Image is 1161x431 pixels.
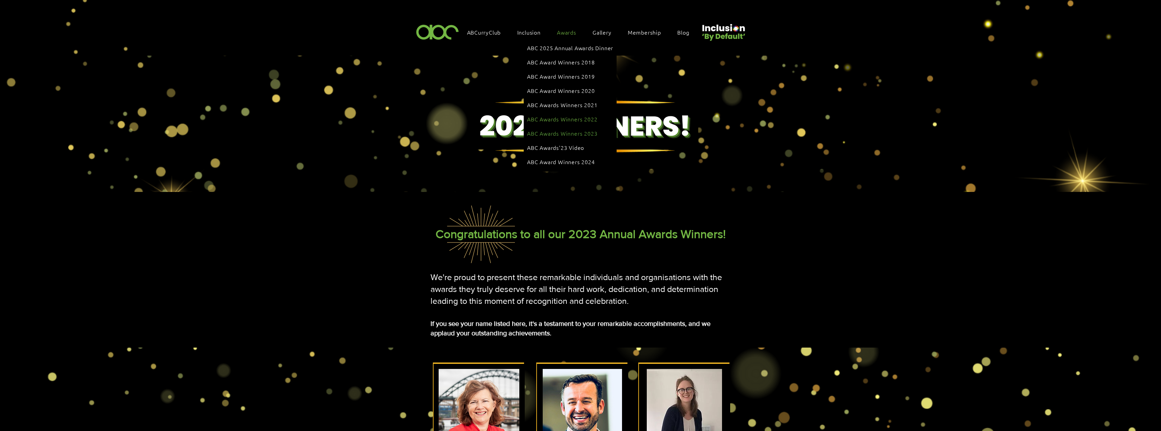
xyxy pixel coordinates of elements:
[557,28,576,36] span: Awards
[593,28,612,36] span: Gallery
[527,58,595,66] span: ABC Award Winners 2018
[431,320,710,337] span: If you see your name listed here, it's a testament to your remarkable accomplishments, and we app...
[700,18,746,42] img: Untitled design (22).png
[527,155,613,168] a: ABC Award Winners 2024
[527,84,613,97] a: ABC Award Winners 2020
[628,28,661,36] span: Membership
[517,28,541,36] span: Inclusion
[527,44,613,52] span: ABC 2025 Annual Awards Dinner
[527,98,613,111] a: ABC Awards Winners 2021
[624,25,671,39] a: Membership
[527,56,613,68] a: ABC Award Winners 2018
[589,25,622,39] a: Gallery
[524,38,617,172] div: Awards
[527,144,584,151] span: ABC Awards'23 Video
[514,25,551,39] div: Inclusion
[527,141,613,154] a: ABC Awards'23 Video
[527,115,597,123] span: ABC Awards Winners 2022
[464,25,511,39] a: ABCurryClub
[527,73,595,80] span: ABC Award Winners 2019
[527,41,613,54] a: ABC 2025 Annual Awards Dinner
[527,70,613,83] a: ABC Award Winners 2019
[431,272,722,306] span: We're proud to present these remarkable individuals and organisations with the awards they truly ...
[527,101,597,109] span: ABC Awards Winners 2021
[452,70,709,178] img: 2023 ABC Annual Awards Page Header (7).png
[414,22,461,42] img: ABC-Logo-Blank-Background-01-01-2.png
[527,113,613,125] a: ABC Awards Winners 2022
[527,87,595,94] span: ABC Award Winners 2020
[436,228,726,240] span: Congratulations to all our 2023 Annual Awards Winners!
[467,28,501,36] span: ABCurryClub
[674,25,699,39] a: Blog
[527,127,613,140] a: ABC Awards Winners 2023
[677,28,689,36] span: Blog
[554,25,586,39] div: Awards
[464,25,700,39] nav: Site
[527,158,595,165] span: ABC Award Winners 2024
[527,130,597,137] span: ABC Awards Winners 2023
